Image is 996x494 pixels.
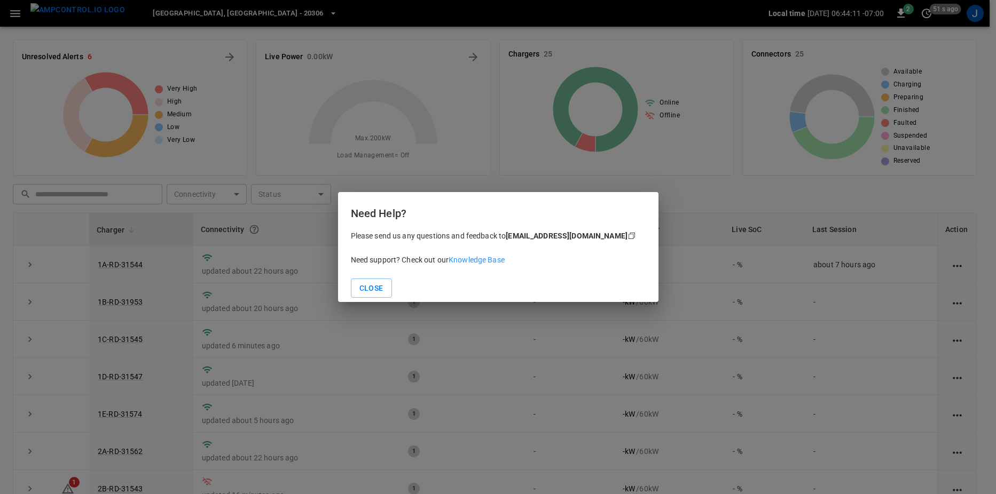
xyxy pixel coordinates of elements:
h6: Need Help? [351,205,646,222]
p: Please send us any questions and feedback to [351,230,646,242]
button: Close [351,278,392,298]
a: Knowledge Base [449,256,505,264]
p: Need support? Check out our [351,254,646,266]
div: [EMAIL_ADDRESS][DOMAIN_NAME] [506,230,628,242]
div: copy [627,230,638,242]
